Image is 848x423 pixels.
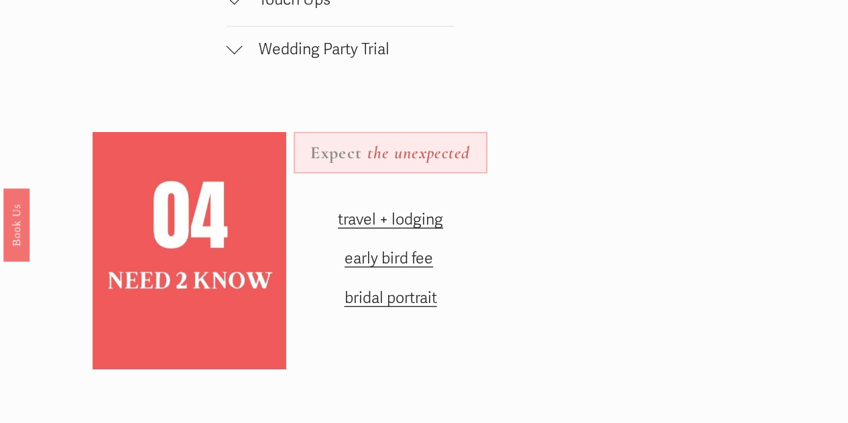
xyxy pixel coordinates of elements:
em: the unexpected [367,142,470,163]
a: Book Us [3,188,29,261]
a: travel + lodging [338,210,443,229]
span: Wedding Party Trial [243,40,454,59]
a: early bird fee [345,249,433,268]
button: Wedding Party Trial [227,27,454,76]
strong: Expect [310,142,362,163]
a: bridal portrait [344,288,436,308]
